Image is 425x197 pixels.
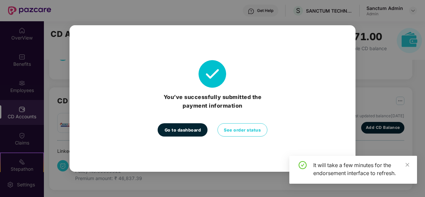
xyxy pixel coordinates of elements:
[158,124,208,137] button: Go to dashboard
[199,60,226,88] img: svg+xml;base64,PHN2ZyB4bWxucz0iaHR0cDovL3d3dy53My5vcmcvMjAwMC9zdmciIHdpZHRoPSI4MyIgaGVpZ2h0PSI4My...
[313,161,409,177] div: It will take a few minutes for the endorsement interface to refresh.
[224,127,261,134] span: See order status
[165,127,201,134] span: Go to dashboard
[299,161,307,169] span: check-circle
[217,124,267,137] button: See order status
[158,93,267,110] h3: You’ve successfully submitted the payment information
[405,162,410,167] span: close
